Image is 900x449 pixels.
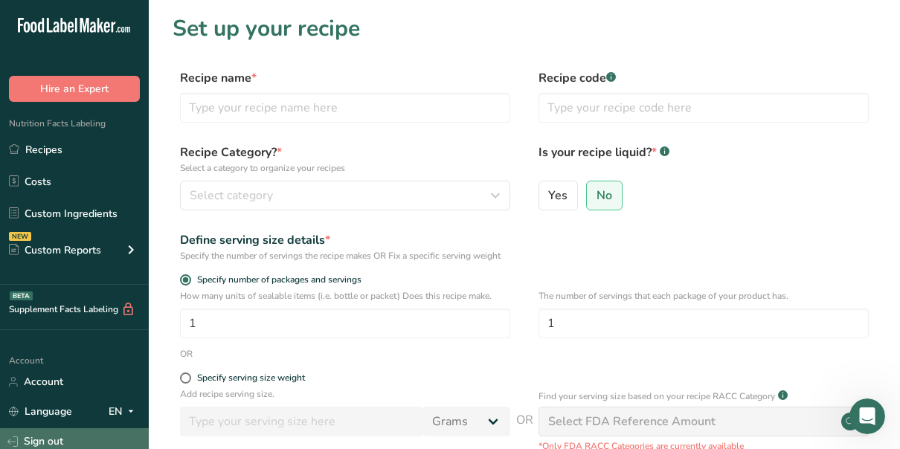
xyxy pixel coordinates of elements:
input: Type your recipe code here [539,93,869,123]
p: Select a category to organize your recipes [180,161,510,175]
a: Language [9,398,72,424]
button: Hire an Expert [9,76,140,102]
p: How many units of sealable items (i.e. bottle or packet) Does this recipe make. [180,289,510,303]
div: Define serving size details [180,231,510,249]
span: Specify number of packages and servings [191,274,361,285]
p: The number of servings that each package of your product has. [539,289,869,303]
h1: Set up your recipe [173,12,876,45]
iframe: Intercom live chat [849,398,885,434]
p: Add recipe serving size. [180,387,510,401]
div: BETA [10,291,33,300]
div: EN [109,403,140,421]
div: OR [180,347,193,361]
div: Custom Reports [9,242,101,258]
p: Find your serving size based on your recipe RACC Category [539,390,775,403]
div: Specify the number of servings the recipe makes OR Fix a specific serving weight [180,249,510,262]
div: Select FDA Reference Amount [548,413,716,430]
div: Specify serving size weight [197,372,305,384]
input: Type your recipe name here [180,93,510,123]
button: Select category [180,181,510,210]
label: Recipe name [180,69,510,87]
label: Recipe code [539,69,869,87]
label: Is your recipe liquid? [539,143,869,175]
span: Yes [548,188,568,203]
span: No [597,188,612,203]
span: Select category [190,187,273,204]
input: Type your serving size here [180,407,423,436]
div: NEW [9,232,31,241]
label: Recipe Category? [180,143,510,175]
